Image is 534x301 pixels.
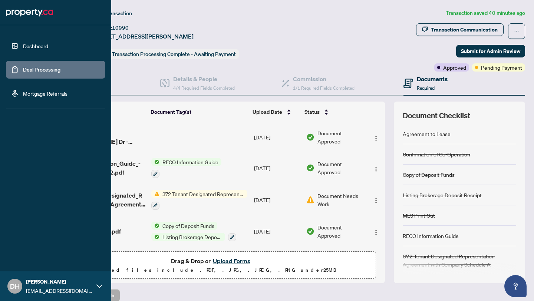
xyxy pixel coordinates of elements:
button: Status IconRECO Information Guide [151,158,221,178]
div: RECO Information Guide [403,232,459,240]
td: [DATE] [251,184,303,216]
span: RECO Information Guide [159,158,221,166]
button: Logo [370,194,382,206]
span: Document Approved [317,223,364,239]
span: Document Approved [317,160,364,176]
span: Required [417,85,435,91]
button: Submit for Admin Review [456,45,525,57]
div: Agreement to Lease [403,130,451,138]
button: Transaction Communication [416,23,504,36]
td: [DATE] [251,247,303,279]
div: Copy of Deposit Funds [403,171,455,179]
span: 10990 [112,24,129,31]
span: Drag & Drop or [171,256,253,266]
div: Confirmation of Co-Operation [403,150,470,158]
span: Pending Payment [481,63,522,72]
div: Transaction Communication [431,24,498,36]
a: Mortgage Referrals [23,90,67,97]
span: Document Needs Work [317,192,364,208]
div: MLS Print Out [403,211,435,219]
img: Logo [373,166,379,172]
img: Document Status [306,133,314,141]
img: Document Status [306,164,314,172]
button: Status IconCopy of Deposit FundsStatus IconListing Brokerage Deposit Receipt [151,222,236,242]
td: [DATE] [251,152,303,184]
td: [DATE] [251,216,303,248]
span: View Transaction [92,10,132,17]
span: Submit for Admin Review [461,45,520,57]
span: 4/4 Required Fields Completed [173,85,235,91]
a: Dashboard [23,43,48,49]
img: Document Status [306,227,314,235]
div: Status: [92,49,239,59]
span: 1/1 Required Fields Completed [293,85,355,91]
button: Logo [370,225,382,237]
span: [PERSON_NAME] [26,278,93,286]
span: Document Approved [317,129,364,145]
h4: Commission [293,75,355,83]
button: Status Icon372 Tenant Designated Representation Agreement with Company Schedule A [151,190,247,210]
h4: Documents [417,75,448,83]
span: ellipsis [514,29,519,34]
div: Listing Brokerage Deposit Receipt [403,191,482,199]
button: Logo [370,162,382,174]
article: Transaction saved 40 minutes ago [446,9,525,17]
a: Deal Processing [23,66,60,73]
th: Upload Date [250,102,301,122]
span: Copy of Deposit Funds [159,222,217,230]
h4: Details & People [173,75,235,83]
button: Open asap [504,275,527,297]
span: Upload Date [253,108,282,116]
div: 372 Tenant Designated Representation Agreement with Company Schedule A [403,252,516,268]
span: Document Checklist [403,110,470,121]
span: 372 Tenant Designated Representation Agreement with Company Schedule A [159,190,247,198]
img: Status Icon [151,190,159,198]
th: Status [301,102,365,122]
p: Supported files include .PDF, .JPG, .JPEG, .PNG under 25 MB [52,266,371,275]
span: Drag & Drop orUpload FormsSupported files include .PDF, .JPG, .JPEG, .PNG under25MB [48,252,376,279]
img: Logo [373,229,379,235]
img: logo [6,7,53,19]
span: DH [10,281,20,291]
span: Transaction Processing Complete - Awaiting Payment [112,51,236,57]
span: Listing Brokerage Deposit Receipt [159,233,225,241]
img: Logo [373,135,379,141]
button: Logo [370,131,382,143]
th: Document Tag(s) [148,102,250,122]
span: Approved [443,63,466,72]
td: [DATE] [251,122,303,152]
span: [EMAIL_ADDRESS][DOMAIN_NAME] [26,287,93,295]
img: Status Icon [151,222,159,230]
button: Upload Forms [211,256,253,266]
img: Document Status [306,196,314,204]
img: Status Icon [151,158,159,166]
img: Logo [373,198,379,204]
span: [STREET_ADDRESS][PERSON_NAME] [92,32,194,41]
span: Status [304,108,320,116]
img: Status Icon [151,233,159,241]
